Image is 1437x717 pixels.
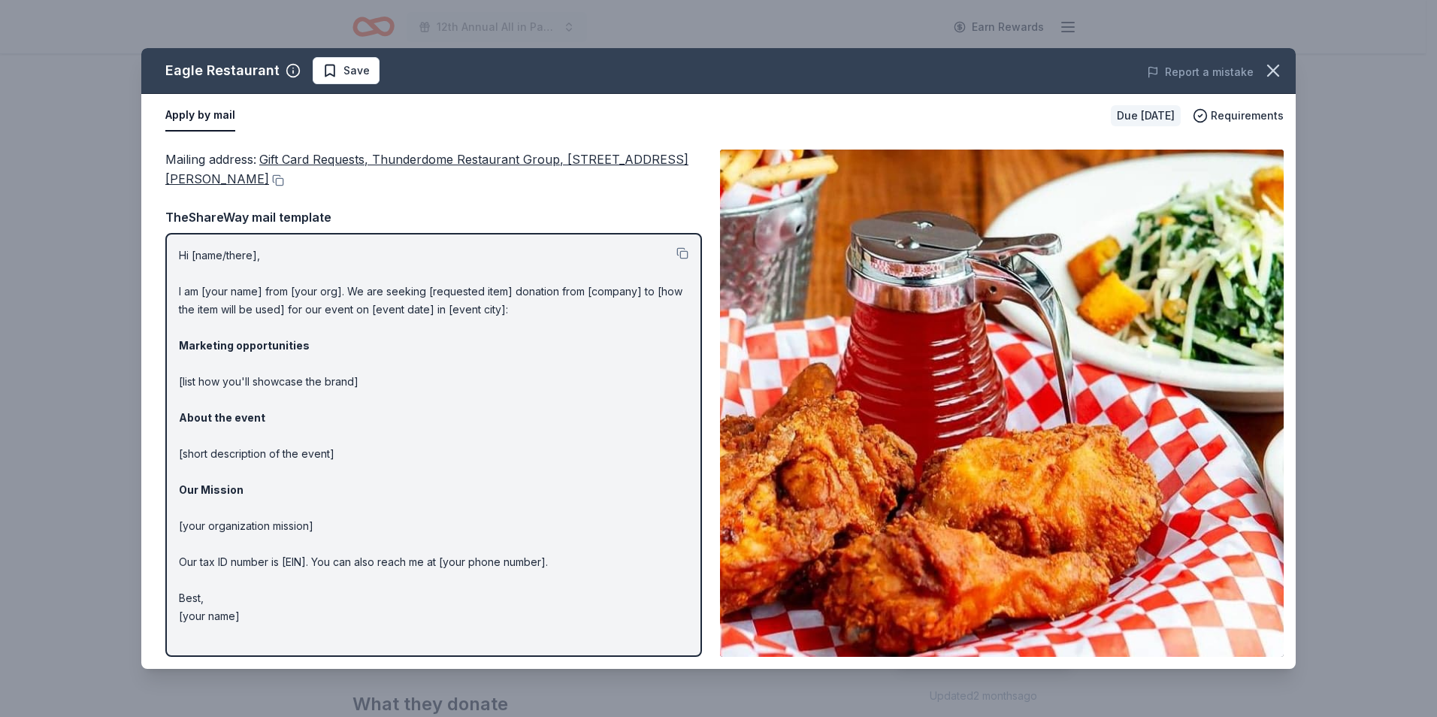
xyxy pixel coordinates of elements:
div: Eagle Restaurant [165,59,280,83]
strong: About the event [179,411,265,424]
strong: Our Mission [179,483,244,496]
div: Due [DATE] [1111,105,1181,126]
button: Report a mistake [1147,63,1254,81]
div: Mailing address : [165,150,702,189]
strong: Marketing opportunities [179,339,310,352]
p: Hi [name/there], I am [your name] from [your org]. We are seeking [requested item] donation from ... [179,247,688,625]
span: Gift Card Requests, Thunderdome Restaurant Group, [STREET_ADDRESS][PERSON_NAME] [165,152,688,186]
button: Requirements [1193,107,1284,125]
span: Requirements [1211,107,1284,125]
div: TheShareWay mail template [165,207,702,227]
span: Save [343,62,370,80]
button: Save [313,57,380,84]
img: Image for Eagle Restaurant [720,150,1284,657]
button: Apply by mail [165,100,235,132]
